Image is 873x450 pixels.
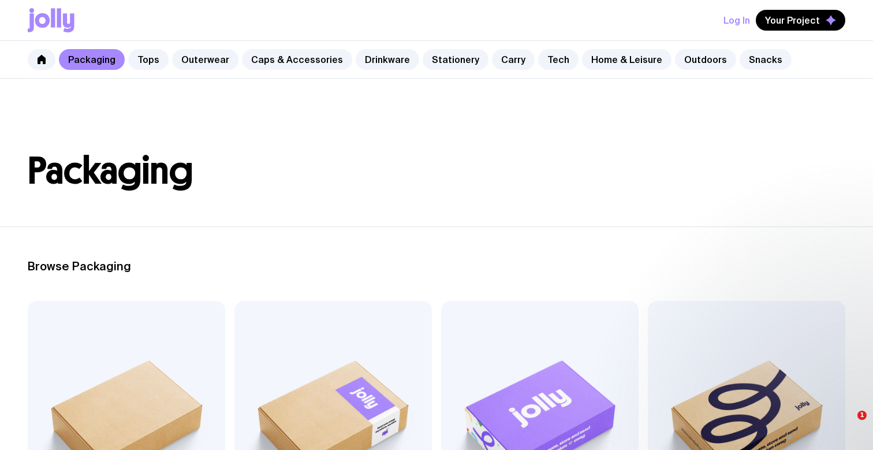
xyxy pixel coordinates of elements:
[59,49,125,70] a: Packaging
[582,49,671,70] a: Home & Leisure
[492,49,535,70] a: Carry
[723,10,750,31] button: Log In
[857,411,867,420] span: 1
[28,259,845,273] h2: Browse Packaging
[28,153,845,189] h1: Packaging
[675,49,736,70] a: Outdoors
[834,411,861,438] iframe: Intercom live chat
[740,49,792,70] a: Snacks
[756,10,845,31] button: Your Project
[128,49,169,70] a: Tops
[765,14,820,26] span: Your Project
[356,49,419,70] a: Drinkware
[242,49,352,70] a: Caps & Accessories
[538,49,579,70] a: Tech
[423,49,488,70] a: Stationery
[172,49,238,70] a: Outerwear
